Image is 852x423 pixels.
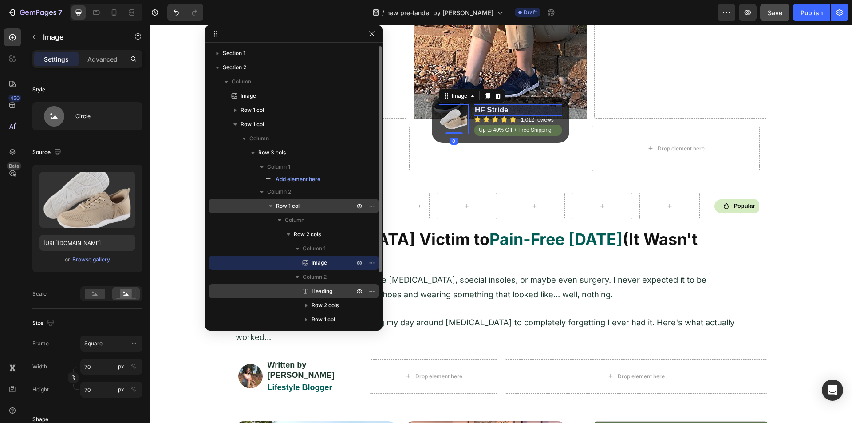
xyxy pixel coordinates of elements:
[582,177,607,186] h2: Rich Text Editor. Editing area: main
[116,384,126,395] button: %
[223,49,245,58] span: Section 1
[32,340,49,348] label: Frame
[768,9,782,16] span: Save
[294,230,321,239] span: Row 2 cols
[43,32,118,42] p: Image
[258,148,286,157] span: Row 3 cols
[86,293,585,317] span: But after 30 days, I went from planning my day around [MEDICAL_DATA] to completely forgetting I e...
[80,359,142,375] input: px%
[84,340,103,348] span: Square
[340,205,473,224] strong: Pain-Free [DATE]
[7,162,21,170] div: Beta
[86,250,557,274] span: I expected the solution to be expensive [MEDICAL_DATA], special insoles, or maybe even surgery. I...
[303,244,326,253] span: Column 1
[88,178,142,185] p: FEATURED
[80,336,142,352] button: Square
[72,255,110,264] button: Browse gallery
[87,55,118,64] p: Advanced
[822,380,843,401] div: Open Intercom Messenger
[386,8,493,17] span: new pre-lander by [PERSON_NAME]
[267,162,290,171] span: Column 1
[118,363,124,371] div: px
[4,4,66,21] button: 7
[382,8,384,17] span: /
[131,363,136,371] div: %
[262,174,324,185] button: Add element here
[232,77,251,86] span: Column
[128,361,139,372] button: px
[32,146,63,158] div: Source
[285,216,304,225] span: Column
[508,120,555,127] div: Drop element here
[303,273,327,281] span: Column 2
[249,134,269,143] span: Column
[32,86,45,94] div: Style
[468,348,515,355] div: Drop element here
[276,202,300,210] span: Row 1 col
[289,79,319,109] img: gempages_579895121550508804-4b0fb186-f223-4ba1-b568-edad97195777.webp
[167,4,203,21] div: Undo/Redo
[116,361,126,372] button: %
[32,386,49,394] label: Height
[32,363,47,371] label: Width
[118,358,183,367] strong: Lifestyle Blogger
[241,91,256,100] span: Image
[328,101,409,110] h2: Up to 40% Off + Free Shipping
[32,290,47,298] div: Scale
[276,175,320,183] span: Add element here
[312,301,339,310] span: Row 2 cols
[80,382,142,398] input: px%
[793,4,830,21] button: Publish
[371,91,413,100] h2: 1,012 reviews
[58,7,62,18] p: 7
[801,8,823,17] div: Publish
[44,55,69,64] p: Settings
[312,315,335,324] span: Row 1 col
[266,348,313,355] div: Drop element here
[39,235,135,251] input: https://example.com/image.jpg
[8,95,21,102] div: 450
[223,63,246,72] span: Section 2
[300,113,309,120] div: 0
[312,287,332,296] span: Heading
[128,384,139,395] button: px
[760,4,789,21] button: Save
[267,187,291,196] span: Column 2
[131,386,136,394] div: %
[87,177,143,186] h2: Rich Text Editor. Editing area: main
[153,176,253,187] h2: Rich Text Editor. Editing area: main
[150,25,852,423] iframe: Design area
[241,120,264,129] span: Row 1 col
[324,79,413,91] h2: HF Stride
[312,258,327,267] span: Image
[32,317,56,329] div: Size
[89,339,113,364] img: gempages_579895121550508804-31309033-331f-4b2a-bb6d-1e8602d199c7.jpg
[241,106,264,115] span: Row 1 col
[72,256,110,264] div: Browse gallery
[300,67,319,75] div: Image
[118,386,124,394] div: px
[524,8,537,16] span: Draft
[583,178,607,185] p: Popular
[39,172,135,228] img: preview-image
[75,106,130,127] div: Circle
[154,177,252,186] p: Posted on [DATE]
[86,205,340,224] strong: From [MEDICAL_DATA] Victim to
[118,336,185,355] strong: Written by [PERSON_NAME]
[65,254,70,265] span: or
[158,120,205,127] div: Drop element here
